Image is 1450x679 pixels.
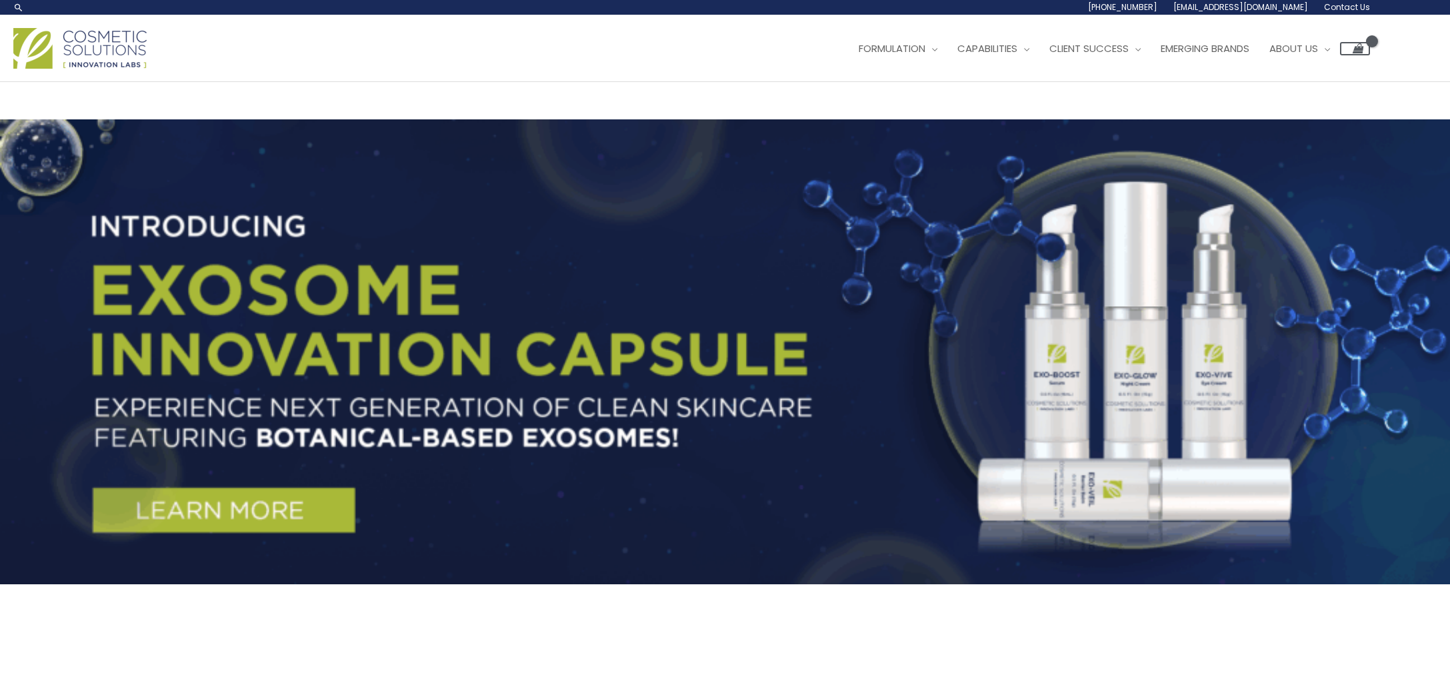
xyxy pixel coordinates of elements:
a: Search icon link [13,2,24,13]
span: Client Success [1049,41,1129,55]
span: Emerging Brands [1161,41,1249,55]
span: Formulation [859,41,925,55]
a: Formulation [849,29,947,69]
a: Emerging Brands [1151,29,1259,69]
span: About Us [1269,41,1318,55]
span: [PHONE_NUMBER] [1088,1,1157,13]
a: Client Success [1039,29,1151,69]
span: [EMAIL_ADDRESS][DOMAIN_NAME] [1173,1,1308,13]
a: View Shopping Cart, empty [1340,42,1370,55]
span: Contact Us [1324,1,1370,13]
a: About Us [1259,29,1340,69]
a: Capabilities [947,29,1039,69]
span: Capabilities [957,41,1017,55]
img: Cosmetic Solutions Logo [13,28,147,69]
nav: Site Navigation [839,29,1370,69]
